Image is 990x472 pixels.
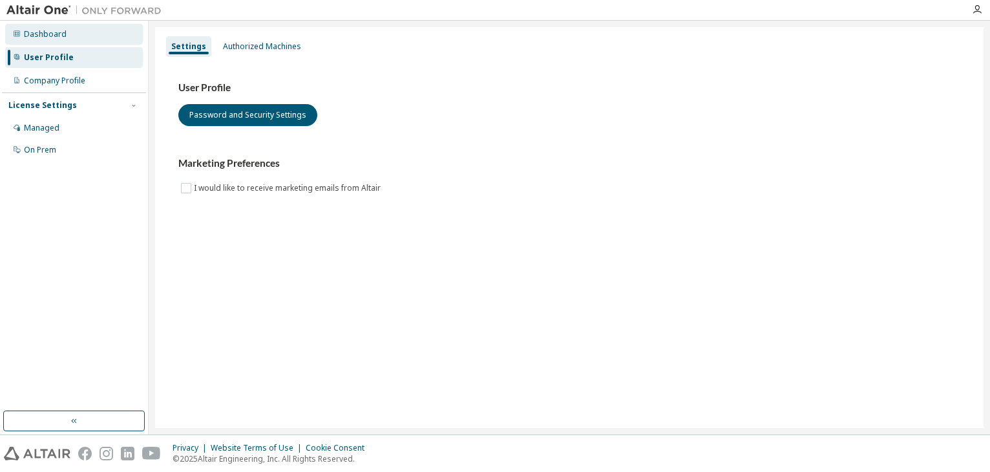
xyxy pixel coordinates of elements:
[8,100,77,111] div: License Settings
[24,29,67,39] div: Dashboard
[24,76,85,86] div: Company Profile
[4,447,70,460] img: altair_logo.svg
[178,81,960,94] h3: User Profile
[78,447,92,460] img: facebook.svg
[306,443,372,453] div: Cookie Consent
[178,157,960,170] h3: Marketing Preferences
[171,41,206,52] div: Settings
[24,145,56,155] div: On Prem
[6,4,168,17] img: Altair One
[142,447,161,460] img: youtube.svg
[121,447,134,460] img: linkedin.svg
[173,453,372,464] p: © 2025 Altair Engineering, Inc. All Rights Reserved.
[24,123,59,133] div: Managed
[24,52,74,63] div: User Profile
[211,443,306,453] div: Website Terms of Use
[100,447,113,460] img: instagram.svg
[178,104,317,126] button: Password and Security Settings
[173,443,211,453] div: Privacy
[223,41,301,52] div: Authorized Machines
[194,180,383,196] label: I would like to receive marketing emails from Altair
